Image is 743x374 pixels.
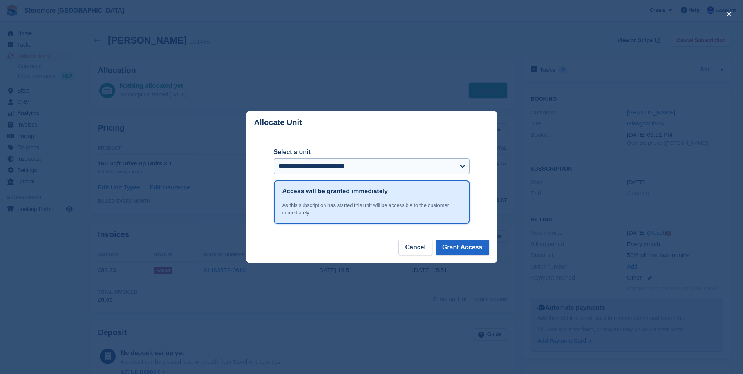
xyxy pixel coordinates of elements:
[274,147,470,157] label: Select a unit
[254,118,302,127] p: Allocate Unit
[723,8,735,20] button: close
[436,240,489,255] button: Grant Access
[282,202,461,217] div: As this subscription has started this unit will be accessible to the customer immediately.
[398,240,432,255] button: Cancel
[282,187,388,196] h1: Access will be granted immediately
